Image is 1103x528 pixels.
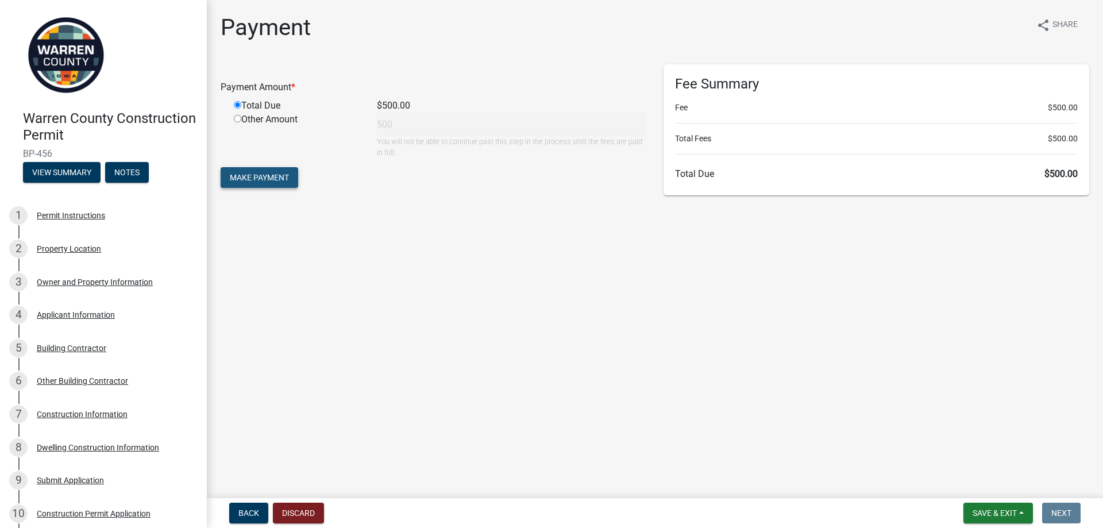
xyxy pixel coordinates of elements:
[675,133,1078,145] li: Total Fees
[1052,18,1078,32] span: Share
[37,211,105,219] div: Permit Instructions
[37,410,128,418] div: Construction Information
[9,438,28,457] div: 8
[9,471,28,490] div: 9
[9,372,28,390] div: 6
[9,504,28,523] div: 10
[273,503,324,523] button: Discard
[973,508,1017,518] span: Save & Exit
[9,240,28,258] div: 2
[37,444,159,452] div: Dwelling Construction Information
[212,80,655,94] div: Payment Amount
[368,99,655,113] div: $500.00
[23,148,184,159] span: BP-456
[23,162,101,183] button: View Summary
[23,110,198,144] h4: Warren County Construction Permit
[105,162,149,183] button: Notes
[1048,133,1078,145] span: $500.00
[1048,102,1078,114] span: $500.00
[675,168,1078,179] h6: Total Due
[1036,18,1050,32] i: share
[225,113,368,158] div: Other Amount
[229,503,268,523] button: Back
[1051,508,1071,518] span: Next
[1044,168,1078,179] span: $500.00
[37,311,115,319] div: Applicant Information
[37,344,106,352] div: Building Contractor
[9,405,28,423] div: 7
[963,503,1033,523] button: Save & Exit
[23,12,109,98] img: Warren County, Iowa
[9,339,28,357] div: 5
[221,167,298,188] button: Make Payment
[675,102,1078,114] li: Fee
[221,14,311,41] h1: Payment
[9,306,28,324] div: 4
[37,245,101,253] div: Property Location
[9,273,28,291] div: 3
[23,168,101,178] wm-modal-confirm: Summary
[105,168,149,178] wm-modal-confirm: Notes
[9,206,28,225] div: 1
[37,510,151,518] div: Construction Permit Application
[37,377,128,385] div: Other Building Contractor
[1042,503,1081,523] button: Next
[1027,14,1087,36] button: shareShare
[238,508,259,518] span: Back
[675,76,1078,93] h6: Fee Summary
[225,99,368,113] div: Total Due
[37,476,104,484] div: Submit Application
[37,278,153,286] div: Owner and Property Information
[230,173,289,182] span: Make Payment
